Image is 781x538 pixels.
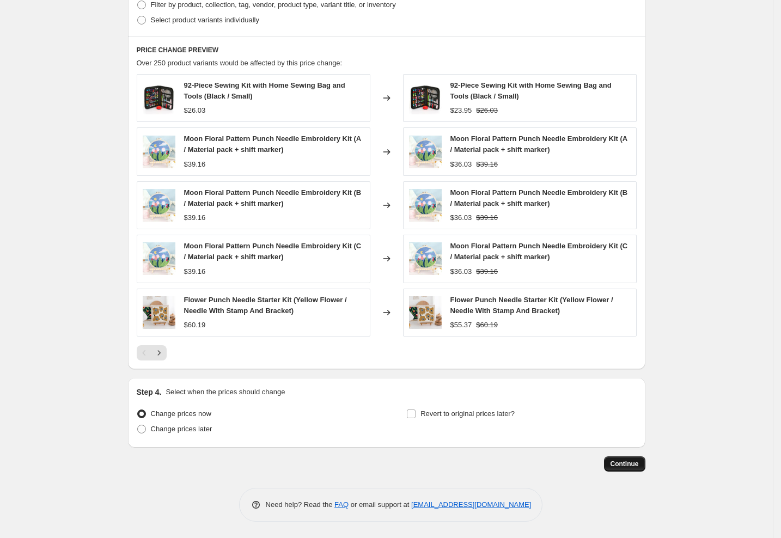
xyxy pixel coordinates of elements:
span: Select product variants individually [151,16,259,24]
div: $39.16 [184,159,206,170]
div: $23.95 [450,105,472,116]
h2: Step 4. [137,387,162,398]
span: Filter by product, collection, tag, vendor, product type, variant title, or inventory [151,1,396,9]
span: Flower Punch Needle Starter Kit (Yellow Flower / Needle With Stamp And Bracket) [450,296,613,315]
span: Moon Floral Pattern Punch Needle Embroidery Kit (A / Material pack + shift marker) [450,134,627,154]
div: $26.03 [184,105,206,116]
span: Need help? Read the [266,500,335,509]
div: $55.37 [450,320,472,331]
img: gQR7LB3V8GL69gd5_80x.webp [143,82,175,114]
img: gQR7LB3V8GL69gd5_80x.webp [409,82,442,114]
span: Change prices now [151,409,211,418]
div: $36.03 [450,212,472,223]
div: $39.16 [184,266,206,277]
a: [EMAIL_ADDRESS][DOMAIN_NAME] [411,500,531,509]
div: $36.03 [450,266,472,277]
p: Select when the prices should change [166,387,285,398]
img: fg5R4HqRQBnUsQoU_80x.webp [143,296,175,329]
strike: $60.19 [476,320,498,331]
img: BoF0EgzO1XpUf2Cb_80x.webp [409,136,442,168]
img: fg5R4HqRQBnUsQoU_80x.webp [409,296,442,329]
nav: Pagination [137,345,167,360]
div: $60.19 [184,320,206,331]
img: BoF0EgzO1XpUf2Cb_80x.webp [409,189,442,222]
div: $36.03 [450,159,472,170]
div: $39.16 [184,212,206,223]
a: FAQ [334,500,349,509]
span: Moon Floral Pattern Punch Needle Embroidery Kit (C / Material pack + shift marker) [184,242,362,261]
span: Revert to original prices later? [420,409,515,418]
span: Change prices later [151,425,212,433]
img: BoF0EgzO1XpUf2Cb_80x.webp [143,136,175,168]
span: Continue [611,460,639,468]
img: BoF0EgzO1XpUf2Cb_80x.webp [409,242,442,275]
img: BoF0EgzO1XpUf2Cb_80x.webp [143,189,175,222]
strike: $26.03 [476,105,498,116]
span: or email support at [349,500,411,509]
span: Over 250 product variants would be affected by this price change: [137,59,343,67]
strike: $39.16 [476,266,498,277]
span: 92-Piece Sewing Kit with Home Sewing Bag and Tools (Black / Small) [184,81,345,100]
span: Moon Floral Pattern Punch Needle Embroidery Kit (B / Material pack + shift marker) [450,188,628,207]
strike: $39.16 [476,159,498,170]
strike: $39.16 [476,212,498,223]
button: Next [151,345,167,360]
span: Moon Floral Pattern Punch Needle Embroidery Kit (A / Material pack + shift marker) [184,134,361,154]
span: Moon Floral Pattern Punch Needle Embroidery Kit (B / Material pack + shift marker) [184,188,362,207]
h6: PRICE CHANGE PREVIEW [137,46,637,54]
span: Moon Floral Pattern Punch Needle Embroidery Kit (C / Material pack + shift marker) [450,242,628,261]
span: 92-Piece Sewing Kit with Home Sewing Bag and Tools (Black / Small) [450,81,612,100]
button: Continue [604,456,645,472]
span: Flower Punch Needle Starter Kit (Yellow Flower / Needle With Stamp And Bracket) [184,296,347,315]
img: BoF0EgzO1XpUf2Cb_80x.webp [143,242,175,275]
